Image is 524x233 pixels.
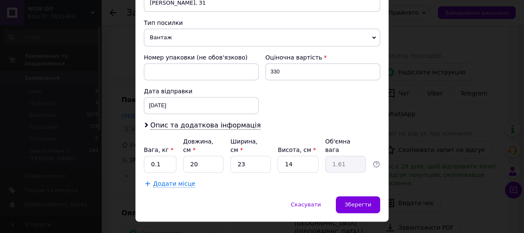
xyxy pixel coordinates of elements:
span: Скасувати [291,201,321,208]
span: Тип посилки [144,19,183,26]
label: Вага, кг [144,146,173,153]
label: Ширина, см [230,138,257,153]
label: Довжина, см [183,138,213,153]
span: Опис та додаткова інформація [150,121,261,130]
div: Дата відправки [144,87,259,95]
span: Зберегти [345,201,371,208]
div: Номер упаковки (не обов'язково) [144,53,259,62]
div: Оціночна вартість [265,53,380,62]
label: Висота, см [278,146,316,153]
span: Додати місце [153,180,195,187]
span: Вантаж [144,29,380,46]
div: Об'ємна вага [325,137,366,154]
